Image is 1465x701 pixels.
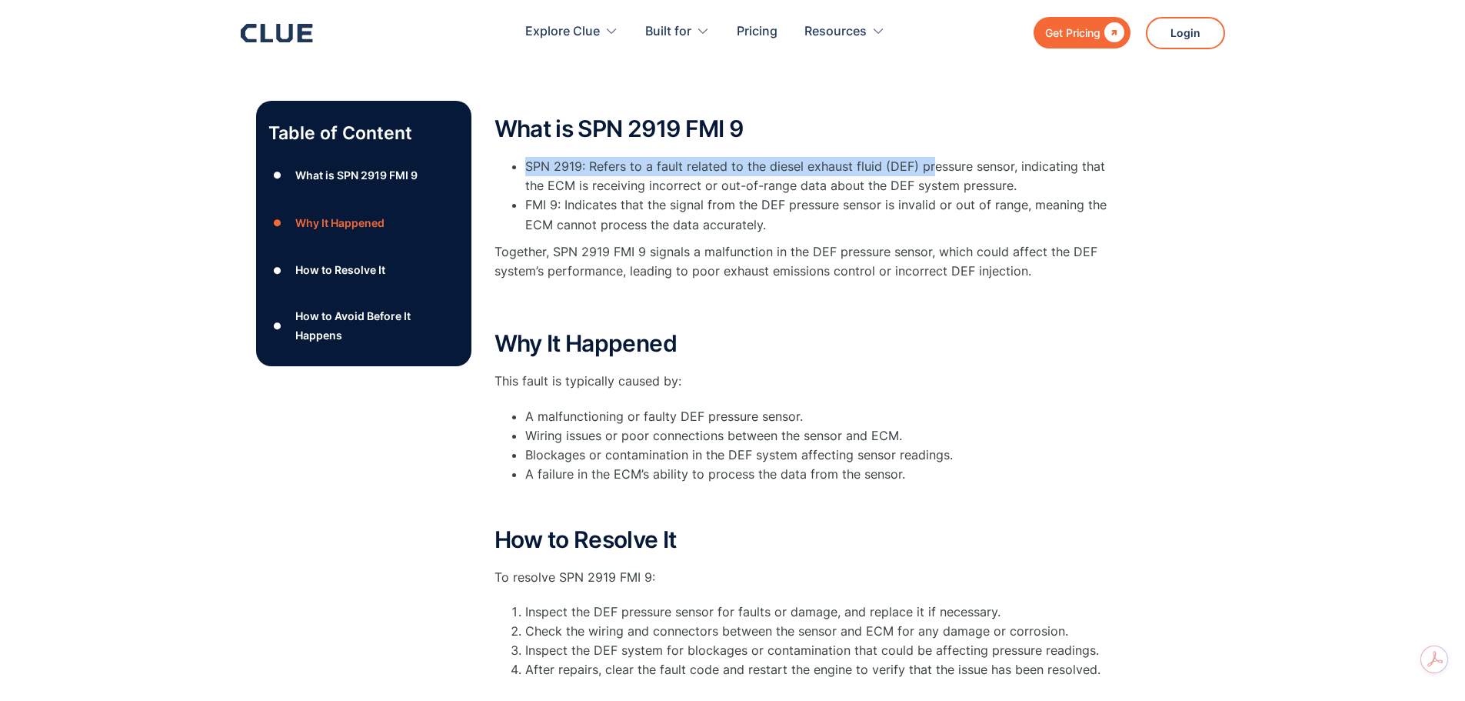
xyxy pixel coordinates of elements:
p: Table of Content [268,121,459,145]
a: Pricing [737,8,777,56]
div: Built for [645,8,710,56]
p: To resolve SPN 2919 FMI 9: [494,568,1110,587]
h2: What is SPN 2919 FMI 9 [494,116,1110,142]
li: Check the wiring and connectors between the sensor and ECM for any damage or corrosion. [525,622,1110,641]
div: Resources [804,8,885,56]
div: How to Resolve It [295,260,385,279]
div: What is SPN 2919 FMI 9 [295,165,418,185]
a: ●What is SPN 2919 FMI 9 [268,164,459,187]
div: Explore Clue [525,8,600,56]
li: After repairs, clear the fault code and restart the engine to verify that the issue has been reso... [525,660,1110,679]
div: Get Pricing [1045,23,1100,42]
li: Blockages or contamination in the DEF system affecting sensor readings. [525,446,1110,465]
li: Inspect the DEF system for blockages or contamination that could be affecting pressure readings. [525,641,1110,660]
div: ● [268,259,287,282]
div:  [1100,23,1124,42]
div: Explore Clue [525,8,618,56]
li: A malfunctioning or faulty DEF pressure sensor. [525,407,1110,426]
div: How to Avoid Before It Happens [295,306,458,345]
li: SPN 2919: Refers to a fault related to the diesel exhaust fluid (DEF) pressure sensor, indicating... [525,157,1110,195]
div: Built for [645,8,691,56]
li: Inspect the DEF pressure sensor for faults or damage, and replace it if necessary. [525,603,1110,622]
a: ●How to Resolve It [268,259,459,282]
h2: How to Resolve It [494,527,1110,552]
p: Together, SPN 2919 FMI 9 signals a malfunction in the DEF pressure sensor, which could affect the... [494,242,1110,281]
li: A failure in the ECM’s ability to process the data from the sensor. [525,465,1110,484]
li: Wiring issues or poor connections between the sensor and ECM. [525,426,1110,446]
a: Get Pricing [1034,17,1130,48]
a: ●Why It Happened [268,212,459,235]
div: Why It Happened [295,213,385,232]
div: Resources [804,8,867,56]
p: ‍ [494,492,1110,511]
p: This fault is typically caused by: [494,372,1110,391]
div: ● [268,212,287,235]
p: ‍ [494,296,1110,315]
div: ● [268,164,287,187]
a: Login [1146,17,1225,49]
a: ●How to Avoid Before It Happens [268,306,459,345]
h2: Why It Happened [494,331,1110,356]
div: ● [268,314,287,337]
li: FMI 9: Indicates that the signal from the DEF pressure sensor is invalid or out of range, meaning... [525,195,1110,234]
